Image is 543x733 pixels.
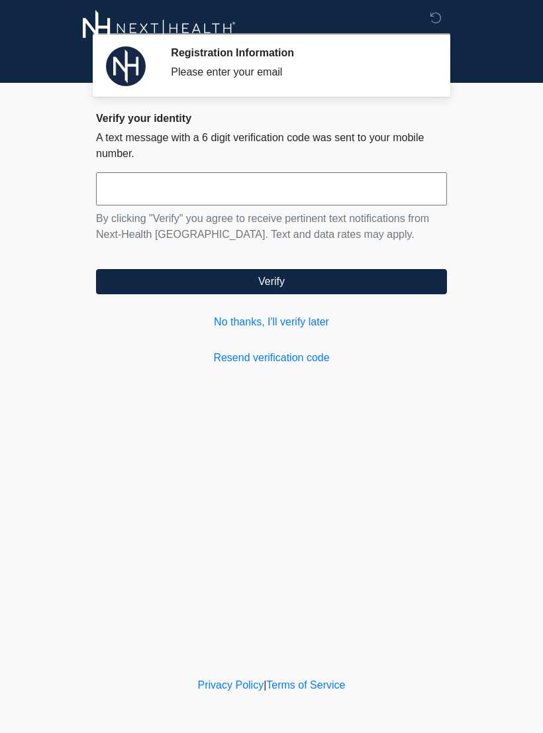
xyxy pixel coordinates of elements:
[171,64,427,80] div: Please enter your email
[96,130,447,162] p: A text message with a 6 digit verification code was sent to your mobile number.
[96,269,447,294] button: Verify
[83,10,236,46] img: Next-Health Woodland Hills Logo
[264,679,266,691] a: |
[198,679,264,691] a: Privacy Policy
[96,112,447,125] h2: Verify your identity
[266,679,345,691] a: Terms of Service
[96,211,447,243] p: By clicking "Verify" you agree to receive pertinent text notifications from Next-Health [GEOGRAPH...
[96,350,447,366] a: Resend verification code
[96,314,447,330] a: No thanks, I'll verify later
[106,46,146,86] img: Agent Avatar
